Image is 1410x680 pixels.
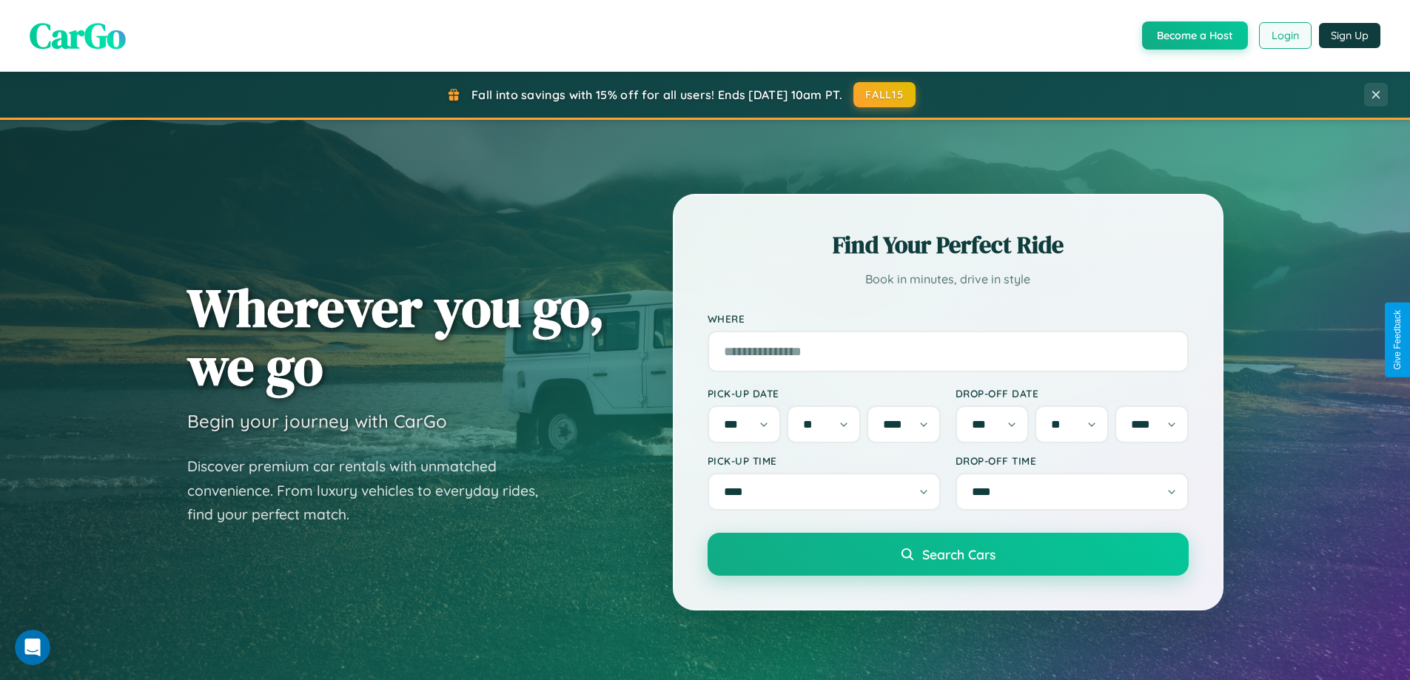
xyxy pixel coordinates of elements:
h1: Wherever you go, we go [187,278,605,395]
h2: Find Your Perfect Ride [708,229,1189,261]
label: Pick-up Time [708,454,941,467]
button: Sign Up [1319,23,1380,48]
iframe: Intercom live chat [15,630,50,665]
label: Drop-off Time [956,454,1189,467]
button: Login [1259,22,1312,49]
label: Where [708,312,1189,325]
h3: Begin your journey with CarGo [187,410,447,432]
p: Book in minutes, drive in style [708,269,1189,290]
button: FALL15 [853,82,916,107]
p: Discover premium car rentals with unmatched convenience. From luxury vehicles to everyday rides, ... [187,454,557,527]
div: Give Feedback [1392,310,1403,370]
span: CarGo [30,11,126,60]
span: Fall into savings with 15% off for all users! Ends [DATE] 10am PT. [471,87,842,102]
label: Drop-off Date [956,387,1189,400]
label: Pick-up Date [708,387,941,400]
button: Become a Host [1142,21,1248,50]
button: Search Cars [708,533,1189,576]
span: Search Cars [922,546,996,562]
